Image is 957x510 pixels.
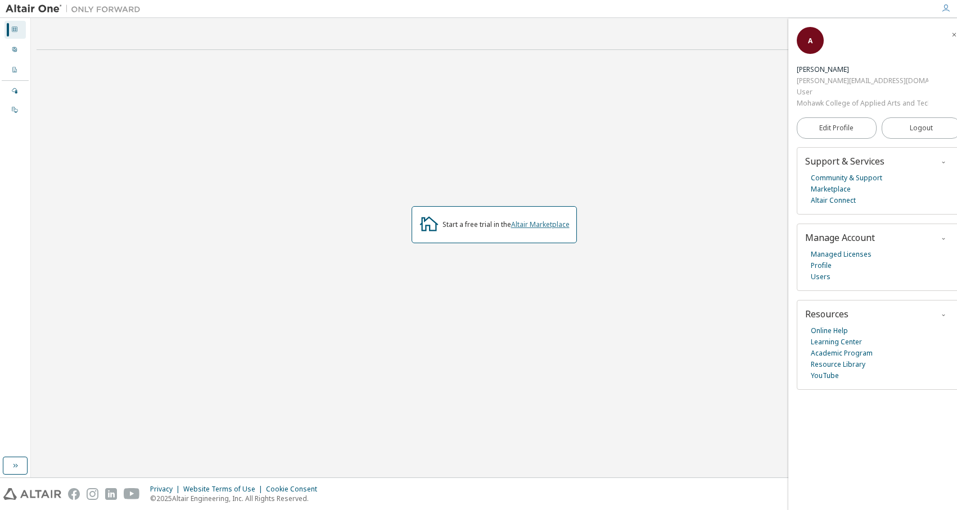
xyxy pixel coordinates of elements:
p: © 2025 Altair Engineering, Inc. All Rights Reserved. [150,494,324,503]
img: linkedin.svg [105,488,117,500]
a: Profile [811,260,832,271]
a: Community & Support [811,172,882,184]
a: Altair Connect [811,195,856,206]
span: Edit Profile [819,124,854,133]
a: Managed Licenses [811,249,872,260]
div: [PERSON_NAME][EMAIL_ADDRESS][DOMAIN_NAME] [797,75,928,86]
span: A [808,36,812,45]
img: Altair One [6,3,146,15]
div: Andrei Veremeenko [797,64,928,75]
div: Mohawk College of Applied Arts and Technology [797,98,928,109]
a: Edit Profile [797,117,877,139]
div: Start a free trial in the [443,220,570,229]
a: Users [811,271,830,283]
div: Company Profile [4,61,26,79]
img: altair_logo.svg [3,488,61,500]
a: Academic Program [811,348,873,359]
div: Cookie Consent [266,485,324,494]
span: Manage Account [805,231,875,244]
img: facebook.svg [68,488,80,500]
div: Website Terms of Use [183,485,266,494]
div: User [797,86,928,98]
a: Resource Library [811,359,865,370]
a: YouTube [811,370,839,381]
a: Learning Center [811,336,862,348]
span: Logout [910,122,933,134]
img: instagram.svg [87,488,98,500]
div: User Profile [4,41,26,59]
img: youtube.svg [124,488,140,500]
div: Dashboard [4,21,26,39]
div: Managed [4,82,26,100]
a: Altair Marketplace [511,220,570,229]
div: On Prem [4,101,26,119]
div: Privacy [150,485,183,494]
span: Support & Services [805,155,884,167]
a: Marketplace [811,184,851,195]
a: Online Help [811,325,848,336]
span: Resources [805,308,848,320]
